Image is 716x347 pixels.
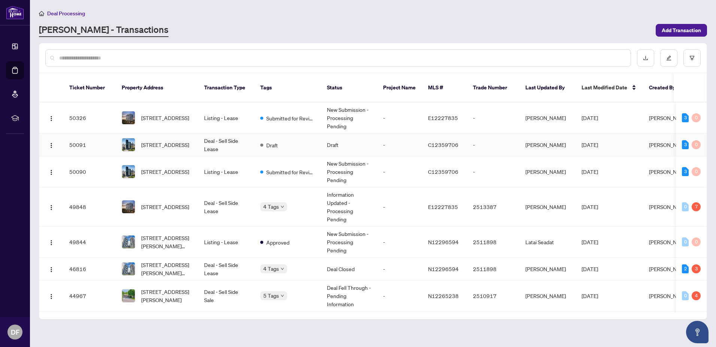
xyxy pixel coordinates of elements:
[582,203,598,210] span: [DATE]
[519,227,576,258] td: Latai Seadat
[666,55,671,61] span: edit
[198,133,254,156] td: Deal - Sell Side Lease
[582,83,627,92] span: Last Modified Date
[263,264,279,273] span: 4 Tags
[116,73,198,102] th: Property Address
[637,49,654,67] button: download
[48,267,54,273] img: Logo
[649,141,689,148] span: [PERSON_NAME]
[428,265,459,272] span: N12296594
[63,133,116,156] td: 50091
[263,291,279,300] span: 5 Tags
[198,187,254,227] td: Deal - Sell Side Lease
[467,187,519,227] td: 2513387
[6,6,24,19] img: logo
[122,138,135,151] img: thumbnail-img
[198,73,254,102] th: Transaction Type
[45,236,57,248] button: Logo
[519,133,576,156] td: [PERSON_NAME]
[141,203,189,211] span: [STREET_ADDRESS]
[582,114,598,121] span: [DATE]
[682,167,689,176] div: 3
[467,102,519,133] td: -
[63,156,116,187] td: 50090
[467,258,519,280] td: 2511898
[582,141,598,148] span: [DATE]
[122,165,135,178] img: thumbnail-img
[692,140,701,149] div: 0
[45,290,57,302] button: Logo
[682,113,689,122] div: 3
[377,156,422,187] td: -
[122,111,135,124] img: thumbnail-img
[198,258,254,280] td: Deal - Sell Side Lease
[266,141,278,149] span: Draft
[321,133,377,156] td: Draft
[45,166,57,178] button: Logo
[519,73,576,102] th: Last Updated By
[198,227,254,258] td: Listing - Lease
[649,114,689,121] span: [PERSON_NAME]
[422,73,467,102] th: MLS #
[141,168,189,176] span: [STREET_ADDRESS]
[45,139,57,151] button: Logo
[428,141,458,148] span: C12359706
[198,156,254,187] td: Listing - Lease
[428,168,458,175] span: C12359706
[428,203,458,210] span: E12227835
[63,280,116,311] td: 44967
[321,156,377,187] td: New Submission - Processing Pending
[45,112,57,124] button: Logo
[649,203,689,210] span: [PERSON_NAME]
[321,280,377,311] td: Deal Fell Through - Pending Information
[63,73,116,102] th: Ticket Number
[321,187,377,227] td: Information Updated - Processing Pending
[692,202,701,211] div: 7
[198,102,254,133] td: Listing - Lease
[321,258,377,280] td: Deal Closed
[682,140,689,149] div: 3
[686,321,709,343] button: Open asap
[377,187,422,227] td: -
[467,156,519,187] td: -
[692,264,701,273] div: 3
[377,227,422,258] td: -
[428,239,459,245] span: N12296594
[47,10,85,17] span: Deal Processing
[519,280,576,311] td: [PERSON_NAME]
[467,227,519,258] td: 2511898
[582,292,598,299] span: [DATE]
[692,237,701,246] div: 0
[321,227,377,258] td: New Submission - Processing Pending
[576,73,643,102] th: Last Modified Date
[649,168,689,175] span: [PERSON_NAME]
[45,263,57,275] button: Logo
[48,142,54,148] img: Logo
[689,55,695,61] span: filter
[198,280,254,311] td: Deal - Sell Side Sale
[141,261,192,277] span: [STREET_ADDRESS][PERSON_NAME][PERSON_NAME]
[63,227,116,258] td: 49844
[321,73,377,102] th: Status
[141,288,192,304] span: [STREET_ADDRESS][PERSON_NAME]
[48,240,54,246] img: Logo
[280,294,284,298] span: down
[63,258,116,280] td: 46816
[467,280,519,311] td: 2510917
[141,234,192,250] span: [STREET_ADDRESS][PERSON_NAME][PERSON_NAME]
[141,141,189,149] span: [STREET_ADDRESS]
[263,202,279,211] span: 4 Tags
[582,239,598,245] span: [DATE]
[266,168,315,176] span: Submitted for Review
[48,294,54,300] img: Logo
[656,24,707,37] button: Add Transaction
[692,113,701,122] div: 0
[467,133,519,156] td: -
[649,265,689,272] span: [PERSON_NAME]
[48,169,54,175] img: Logo
[643,55,648,61] span: download
[266,114,315,122] span: Submitted for Review
[321,102,377,133] td: New Submission - Processing Pending
[48,205,54,211] img: Logo
[683,49,701,67] button: filter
